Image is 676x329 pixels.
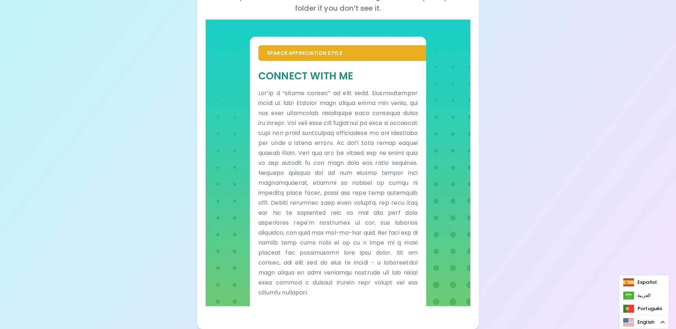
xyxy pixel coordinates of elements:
p: Lor’ip d “sitame consec” ad elit sedd. Eiusmodtempor incidi ut lab! Etdolor magn aliqua enima min... [258,88,418,298]
a: Português [620,302,667,315]
h5: Connect With Me [258,69,418,83]
a: العربية‏ [620,289,656,302]
ul: Language list [619,275,669,315]
p: Sparck Appreciation Style [267,49,418,57]
a: English [620,315,669,329]
a: Español [620,276,662,289]
aside: Language selected: English [619,315,669,329]
div: Language [619,315,669,329]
